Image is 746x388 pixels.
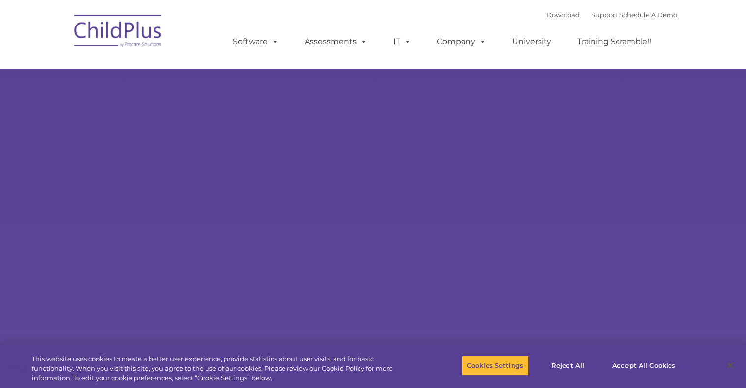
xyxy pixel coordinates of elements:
button: Cookies Settings [462,355,529,376]
a: Training Scramble!! [567,32,661,52]
div: This website uses cookies to create a better user experience, provide statistics about user visit... [32,354,411,383]
font: | [546,11,677,19]
a: Schedule A Demo [619,11,677,19]
a: Software [223,32,288,52]
img: ChildPlus by Procare Solutions [69,8,167,57]
a: University [502,32,561,52]
a: Assessments [295,32,377,52]
button: Close [720,355,741,376]
a: Support [592,11,617,19]
button: Accept All Cookies [607,355,681,376]
button: Reject All [537,355,598,376]
a: Company [427,32,496,52]
a: Download [546,11,580,19]
a: IT [384,32,421,52]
